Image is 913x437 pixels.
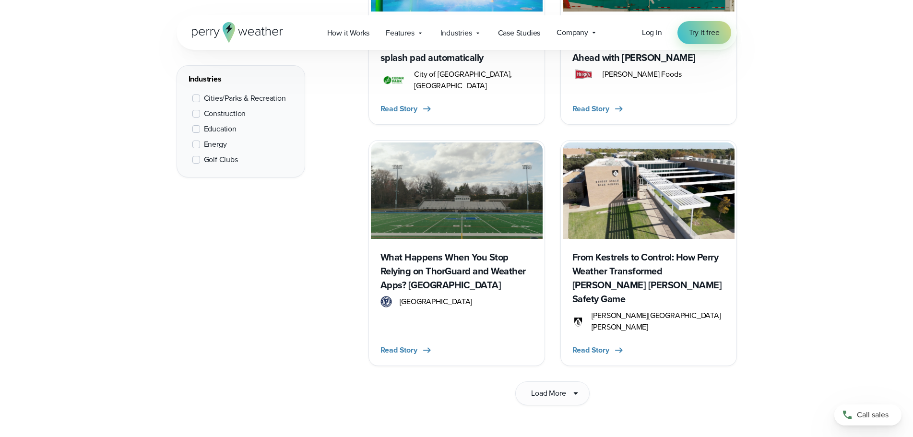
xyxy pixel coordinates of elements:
[380,344,433,356] button: Read Story
[560,140,737,366] a: Bishop Lynch High School From Kestrels to Control: How Perry Weather Transformed [PERSON_NAME] [P...
[204,139,227,150] span: Energy
[834,404,901,425] a: Call sales
[572,344,625,356] button: Read Story
[531,388,566,399] span: Load More
[380,250,533,292] h3: What Happens When You Stop Relying on ThorGuard and Weather Apps? [GEOGRAPHIC_DATA]
[572,103,609,115] span: Read Story
[563,142,735,239] img: Bishop Lynch High School
[368,140,545,366] a: Paramus High School What Happens When You Stop Relying on ThorGuard and Weather Apps? [GEOGRAPHIC...
[327,27,370,39] span: How it Works
[677,21,731,44] a: Try it free
[414,69,533,92] span: City of [GEOGRAPHIC_DATA], [GEOGRAPHIC_DATA]
[400,296,473,307] span: [GEOGRAPHIC_DATA]
[440,27,472,39] span: Industries
[592,310,725,333] span: [PERSON_NAME][GEOGRAPHIC_DATA][PERSON_NAME]
[498,27,541,39] span: Case Studies
[319,23,378,43] a: How it Works
[204,154,238,165] span: Golf Clubs
[572,103,625,115] button: Read Story
[642,27,662,38] a: Log in
[490,23,549,43] a: Case Studies
[204,93,286,104] span: Cities/Parks & Recreation
[557,27,588,38] span: Company
[189,73,293,85] div: Industries
[572,316,584,327] img: Bishop Lynch High School
[204,108,246,119] span: Construction
[572,250,725,306] h3: From Kestrels to Control: How Perry Weather Transformed [PERSON_NAME] [PERSON_NAME] Safety Game
[380,103,417,115] span: Read Story
[603,69,681,80] span: [PERSON_NAME] Foods
[371,142,543,239] img: Paramus High School
[857,409,889,421] span: Call sales
[380,344,417,356] span: Read Story
[689,27,720,38] span: Try it free
[572,69,595,80] img: Herr Food Logo
[572,344,609,356] span: Read Story
[380,74,407,86] img: City of Cedar Parks Logo
[380,296,392,307] img: Paramus high school
[515,381,589,405] button: Load More
[386,27,414,39] span: Features
[380,103,433,115] button: Read Story
[204,123,237,135] span: Education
